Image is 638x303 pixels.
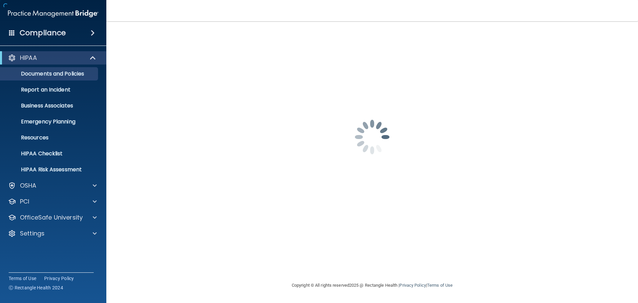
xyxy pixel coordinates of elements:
[4,166,95,173] p: HIPAA Risk Assessment
[8,229,97,237] a: Settings
[9,275,36,282] a: Terms of Use
[20,214,83,222] p: OfficeSafe University
[20,54,37,62] p: HIPAA
[4,102,95,109] p: Business Associates
[4,71,95,77] p: Documents and Policies
[8,54,96,62] a: HIPAA
[20,229,45,237] p: Settings
[4,134,95,141] p: Resources
[339,104,405,170] img: spinner.e123f6fc.gif
[8,7,98,20] img: PMB logo
[8,214,97,222] a: OfficeSafe University
[20,28,66,38] h4: Compliance
[20,198,29,206] p: PCI
[4,150,95,157] p: HIPAA Checklist
[9,284,63,291] span: Ⓒ Rectangle Health 2024
[20,182,37,190] p: OSHA
[4,118,95,125] p: Emergency Planning
[8,182,97,190] a: OSHA
[44,275,74,282] a: Privacy Policy
[399,283,426,288] a: Privacy Policy
[8,198,97,206] a: PCI
[251,275,493,296] div: Copyright © All rights reserved 2025 @ Rectangle Health | |
[4,86,95,93] p: Report an Incident
[427,283,453,288] a: Terms of Use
